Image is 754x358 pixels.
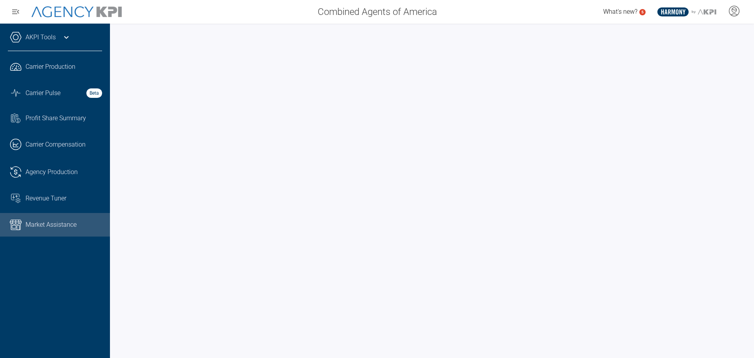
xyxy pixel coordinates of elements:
img: AgencyKPI [31,6,122,18]
span: Profit Share Summary [26,114,86,123]
span: Market Assistance [26,220,77,229]
span: What's new? [603,8,637,15]
span: Carrier Compensation [26,140,86,149]
span: Carrier Pulse [26,88,60,98]
span: Carrier Production [26,62,75,72]
span: Revenue Tuner [26,194,66,203]
span: Agency Production [26,167,78,177]
strong: Beta [86,88,102,98]
a: 5 [639,9,646,15]
span: Combined Agents of America [318,5,437,19]
text: 5 [641,10,644,14]
a: AKPI Tools [26,33,56,42]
